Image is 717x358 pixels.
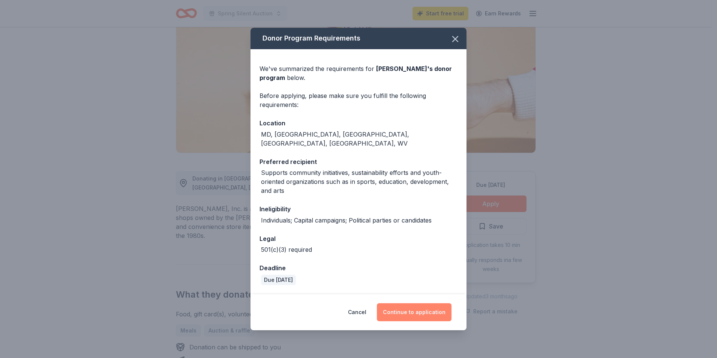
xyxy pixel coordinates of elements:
[348,303,366,321] button: Cancel
[259,234,457,244] div: Legal
[259,204,457,214] div: Ineligibility
[261,168,457,195] div: Supports community initiatives, sustainability efforts and youth-oriented organizations such as i...
[259,118,457,128] div: Location
[250,28,466,49] div: Donor Program Requirements
[259,157,457,167] div: Preferred recipient
[261,216,432,225] div: Individuals; Capital campaigns; Political parties or candidates
[259,64,457,82] div: We've summarized the requirements for below.
[261,275,296,285] div: Due [DATE]
[261,130,457,148] div: MD, [GEOGRAPHIC_DATA], [GEOGRAPHIC_DATA], [GEOGRAPHIC_DATA], [GEOGRAPHIC_DATA], WV
[377,303,451,321] button: Continue to application
[259,91,457,109] div: Before applying, please make sure you fulfill the following requirements:
[259,263,457,273] div: Deadline
[261,245,312,254] div: 501(c)(3) required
